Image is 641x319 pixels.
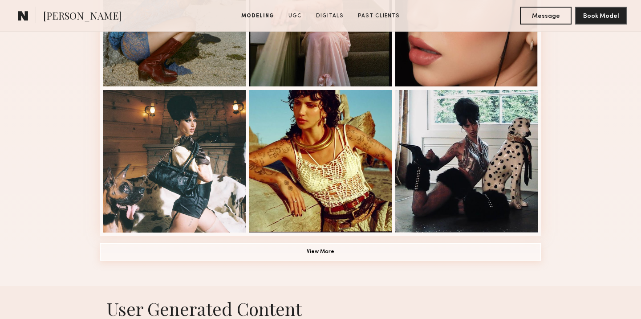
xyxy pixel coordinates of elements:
[354,12,403,20] a: Past Clients
[575,7,627,25] button: Book Model
[43,9,122,25] span: [PERSON_NAME]
[575,12,627,19] a: Book Model
[285,12,305,20] a: UGC
[100,243,541,261] button: View More
[312,12,347,20] a: Digitals
[520,7,572,25] button: Message
[238,12,278,20] a: Modeling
